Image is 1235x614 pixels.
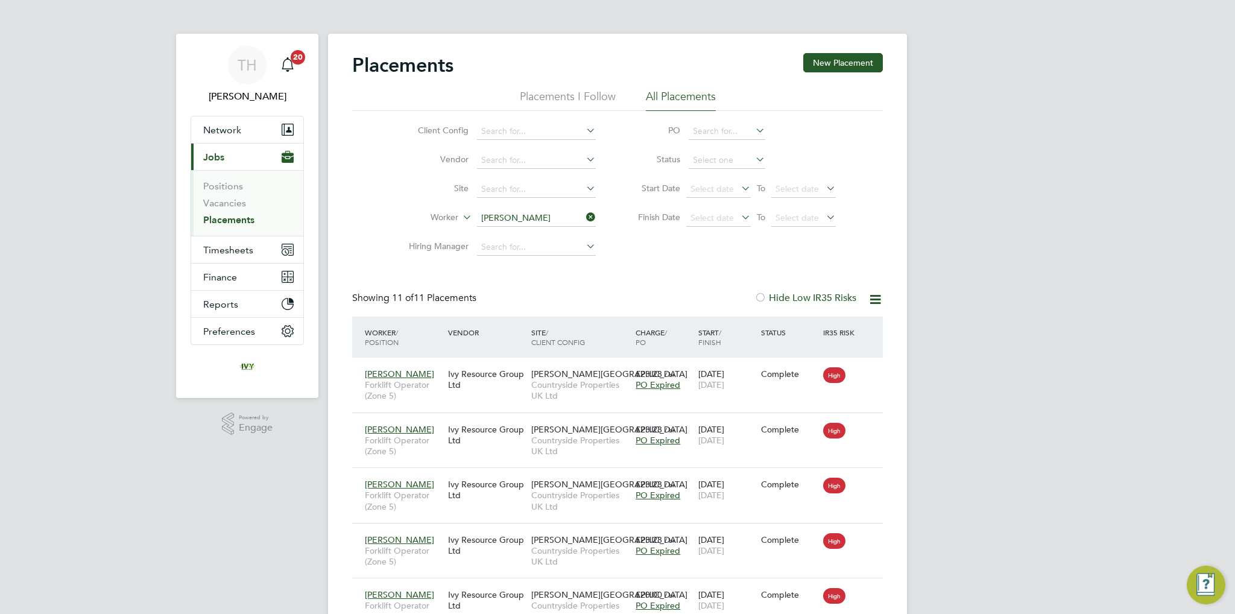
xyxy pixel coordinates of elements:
label: Start Date [626,183,680,194]
span: High [823,423,845,438]
span: Select date [690,212,734,223]
div: Status [758,321,821,343]
span: To [753,209,769,225]
span: [DATE] [698,435,724,446]
span: PO Expired [636,490,680,501]
a: Powered byEngage [222,413,273,435]
span: [DATE] [698,379,724,390]
span: Tom Harvey [191,89,304,104]
span: Countryside Properties UK Ltd [531,545,630,567]
a: [PERSON_NAME]Forklift Operator (Zone 5)Ivy Resource Group Ltd[PERSON_NAME][GEOGRAPHIC_DATA]Countr... [362,472,883,483]
div: Ivy Resource Group Ltd [445,473,528,507]
span: / hr [665,370,675,379]
input: Search for... [689,123,765,140]
button: Engage Resource Center [1187,566,1225,604]
label: Site [399,183,469,194]
span: PO Expired [636,379,680,390]
span: [PERSON_NAME] [365,479,434,490]
span: Forklift Operator (Zone 5) [365,435,442,457]
span: / Client Config [531,328,585,347]
div: Complete [761,534,818,545]
div: Jobs [191,170,303,236]
a: [PERSON_NAME]Forklift Operator (Zone 5)Ivy Resource Group Ltd[PERSON_NAME][GEOGRAPHIC_DATA]Countr... [362,417,883,428]
span: Forklift Operator (Zone 5) [365,545,442,567]
div: Complete [761,424,818,435]
span: £20.00 [636,589,662,600]
span: [PERSON_NAME] [365,369,434,379]
input: Search for... [477,239,596,256]
span: / PO [636,328,667,347]
span: Network [203,124,241,136]
span: High [823,533,845,549]
div: [DATE] [695,528,758,562]
nav: Main navigation [176,34,318,398]
span: / hr [665,425,675,434]
img: ivyresourcegroup-logo-retina.png [238,357,257,376]
span: 11 Placements [392,292,476,304]
span: £23.28 [636,534,662,545]
span: [PERSON_NAME][GEOGRAPHIC_DATA] [531,369,687,379]
a: Placements [203,214,254,226]
input: Search for... [477,152,596,169]
div: Vendor [445,321,528,343]
span: Finance [203,271,237,283]
span: Countryside Properties UK Ltd [531,435,630,457]
label: Hide Low IR35 Risks [754,292,856,304]
div: [DATE] [695,418,758,452]
div: Site [528,321,633,353]
a: 20 [276,46,300,84]
span: [PERSON_NAME][GEOGRAPHIC_DATA] [531,479,687,490]
span: PO Expired [636,435,680,446]
span: Select date [775,212,819,223]
span: £23.28 [636,369,662,379]
span: 11 of [392,292,414,304]
button: Reports [191,291,303,317]
li: Placements I Follow [520,89,616,111]
div: Ivy Resource Group Ltd [445,362,528,396]
span: / Finish [698,328,721,347]
span: £23.28 [636,424,662,435]
span: High [823,478,845,493]
div: Ivy Resource Group Ltd [445,418,528,452]
div: Complete [761,369,818,379]
span: [PERSON_NAME] [365,589,434,600]
span: Reports [203,299,238,310]
a: [PERSON_NAME]Forklift Operator (Zone 5)Ivy Resource Group Ltd[PERSON_NAME][GEOGRAPHIC_DATA]Countr... [362,362,883,372]
span: [PERSON_NAME][GEOGRAPHIC_DATA] [531,424,687,435]
div: Complete [761,479,818,490]
input: Search for... [477,210,596,227]
span: Select date [690,183,734,194]
span: [DATE] [698,600,724,611]
a: TH[PERSON_NAME] [191,46,304,104]
span: [PERSON_NAME][GEOGRAPHIC_DATA] [531,589,687,600]
div: Charge [633,321,695,353]
button: Jobs [191,144,303,170]
span: £23.28 [636,479,662,490]
span: TH [238,57,257,73]
div: Worker [362,321,445,353]
a: [PERSON_NAME]Forklift Operator (Zone 5)Ivy Resource Group Ltd[PERSON_NAME][GEOGRAPHIC_DATA]Countr... [362,528,883,538]
span: Engage [239,423,273,433]
label: Finish Date [626,212,680,223]
span: [PERSON_NAME][GEOGRAPHIC_DATA] [531,534,687,545]
span: / hr [665,536,675,545]
span: High [823,367,845,383]
span: To [753,180,769,196]
label: Client Config [399,125,469,136]
span: Powered by [239,413,273,423]
span: 20 [291,50,305,65]
label: Worker [389,212,458,224]
a: Go to home page [191,357,304,376]
span: [DATE] [698,490,724,501]
a: Positions [203,180,243,192]
div: Ivy Resource Group Ltd [445,528,528,562]
button: New Placement [803,53,883,72]
span: Jobs [203,151,224,163]
span: Forklift Operator (Zone 5) [365,379,442,401]
span: Timesheets [203,244,253,256]
h2: Placements [352,53,453,77]
span: Countryside Properties UK Ltd [531,490,630,511]
button: Network [191,116,303,143]
label: Hiring Manager [399,241,469,252]
div: Showing [352,292,479,305]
